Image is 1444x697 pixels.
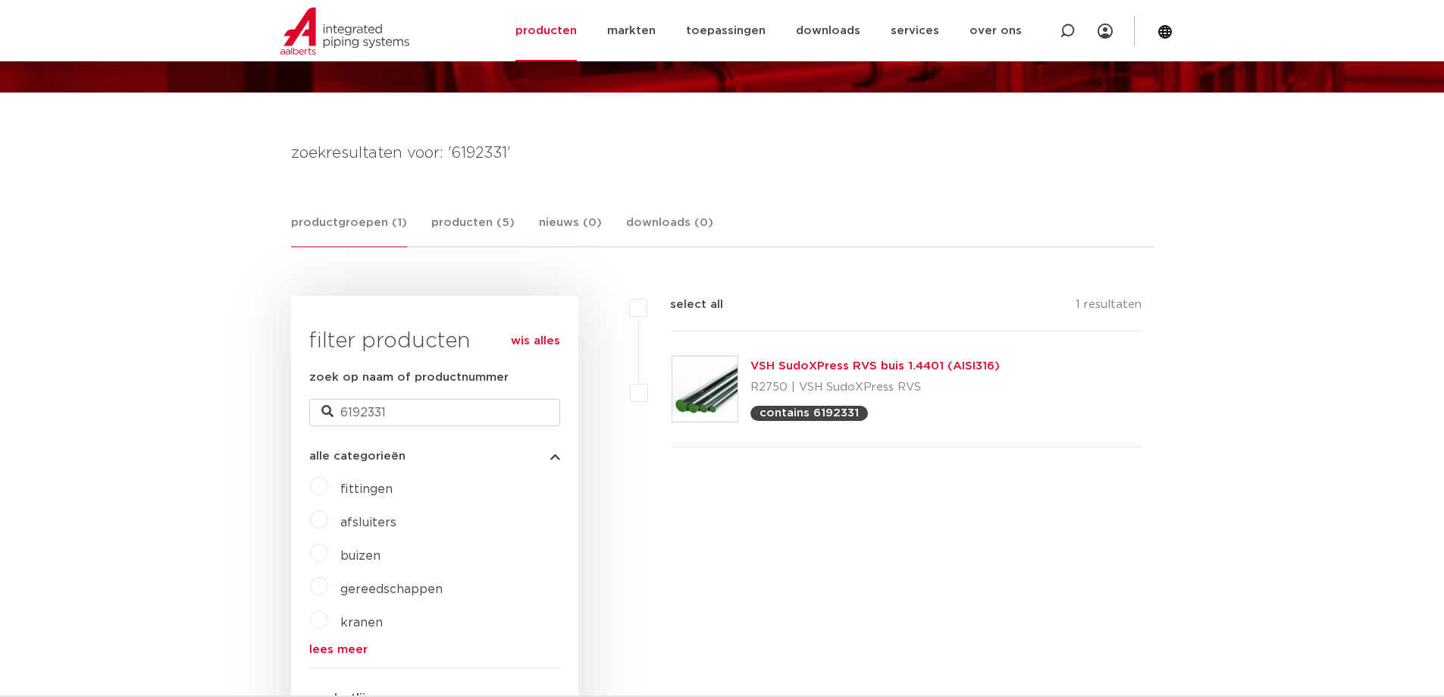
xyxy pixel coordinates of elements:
input: zoeken [309,399,560,426]
p: 1 resultaten [1076,296,1142,319]
p: contains 6192331 [760,407,859,419]
a: wis alles [511,332,560,350]
a: downloads (0) [626,214,713,246]
a: producten (5) [431,214,515,246]
a: afsluiters [340,516,396,529]
a: productgroepen (1) [291,214,407,247]
img: Thumbnail for VSH SudoXPress RVS buis 1.4401 (AISI316) [672,356,738,422]
h4: zoekresultaten voor: '6192331' [291,141,1154,165]
label: select all [647,296,723,314]
p: R2750 | VSH SudoXPress RVS [750,375,1000,400]
a: nieuws (0) [539,214,602,246]
h3: filter producten [309,326,560,356]
a: kranen [340,617,383,629]
span: alle categorieën [309,451,406,462]
a: VSH SudoXPress RVS buis 1.4401 (AISI316) [750,360,1000,372]
a: buizen [340,550,381,562]
a: gereedschappen [340,583,443,595]
a: fittingen [340,483,393,495]
a: lees meer [309,644,560,655]
label: zoek op naam of productnummer [309,369,509,387]
button: alle categorieën [309,451,560,462]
